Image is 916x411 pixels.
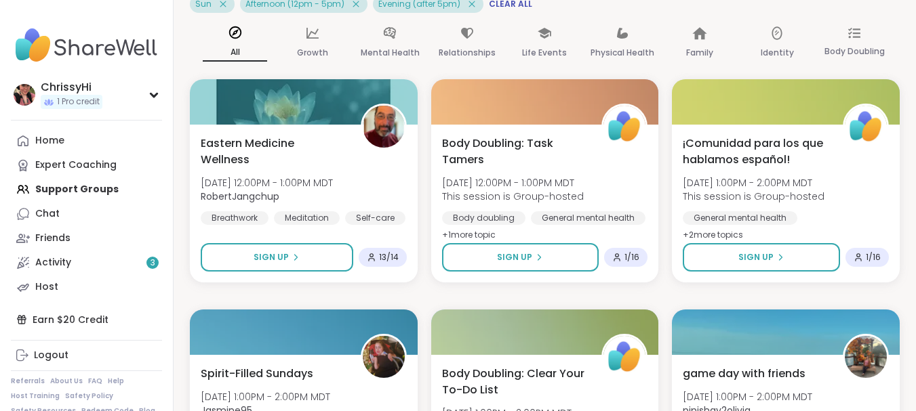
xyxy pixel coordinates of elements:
[254,251,289,263] span: Sign Up
[683,190,824,203] span: This session is Group-hosted
[35,280,58,294] div: Host
[201,135,346,168] span: Eastern Medicine Wellness
[201,366,313,382] span: Spirit-Filled Sundays
[442,243,599,272] button: Sign Up
[201,243,353,272] button: Sign Up
[439,45,496,61] p: Relationships
[203,44,267,62] p: All
[35,158,117,172] div: Expert Coaching
[11,376,45,386] a: Referrals
[363,336,405,378] img: Jasmine95
[35,134,64,148] div: Home
[11,226,162,251] a: Friends
[11,153,162,177] a: Expert Coaching
[11,129,162,153] a: Home
[531,211,645,225] div: General mental health
[297,45,328,61] p: Growth
[683,390,812,404] span: [DATE] 1:00PM - 2:00PM MDT
[591,45,654,61] p: Physical Health
[201,190,279,203] b: RobertJangchup
[845,336,887,378] img: pipishay2olivia
[624,252,639,263] span: 1 / 16
[683,176,824,190] span: [DATE] 1:00PM - 2:00PM MDT
[11,275,162,299] a: Host
[442,176,584,190] span: [DATE] 12:00PM - 1:00PM MDT
[603,106,645,148] img: ShareWell
[65,391,113,401] a: Safety Policy
[442,190,584,203] span: This session is Group-hosted
[151,257,155,269] span: 3
[11,307,162,332] div: Earn $20 Credit
[686,45,713,61] p: Family
[738,251,774,263] span: Sign Up
[11,202,162,226] a: Chat
[603,336,645,378] img: ShareWell
[41,80,102,95] div: ChrissyHi
[14,84,35,106] img: ChrissyHi
[35,207,60,221] div: Chat
[201,176,333,190] span: [DATE] 12:00PM - 1:00PM MDT
[522,45,567,61] p: Life Events
[108,376,124,386] a: Help
[201,211,268,225] div: Breathwork
[11,251,162,275] a: Activity3
[683,211,797,225] div: General mental health
[361,45,420,61] p: Mental Health
[824,43,885,60] p: Body Doubling
[345,211,405,225] div: Self-care
[34,349,68,362] div: Logout
[57,96,100,108] span: 1 Pro credit
[11,22,162,69] img: ShareWell Nav Logo
[683,366,805,382] span: game day with friends
[442,211,525,225] div: Body doubling
[274,211,340,225] div: Meditation
[363,106,405,148] img: RobertJangchup
[866,252,881,263] span: 1 / 16
[11,391,60,401] a: Host Training
[442,366,587,398] span: Body Doubling: Clear Your To-Do List
[845,106,887,148] img: ShareWell
[761,45,794,61] p: Identity
[683,135,828,168] span: ¡Comunidad para los que hablamos español!
[379,252,399,263] span: 13 / 14
[683,243,840,272] button: Sign Up
[35,256,71,269] div: Activity
[50,376,83,386] a: About Us
[497,251,532,263] span: Sign Up
[35,232,71,245] div: Friends
[88,376,102,386] a: FAQ
[442,135,587,168] span: Body Doubling: Task Tamers
[11,343,162,368] a: Logout
[201,390,330,404] span: [DATE] 1:00PM - 2:00PM MDT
